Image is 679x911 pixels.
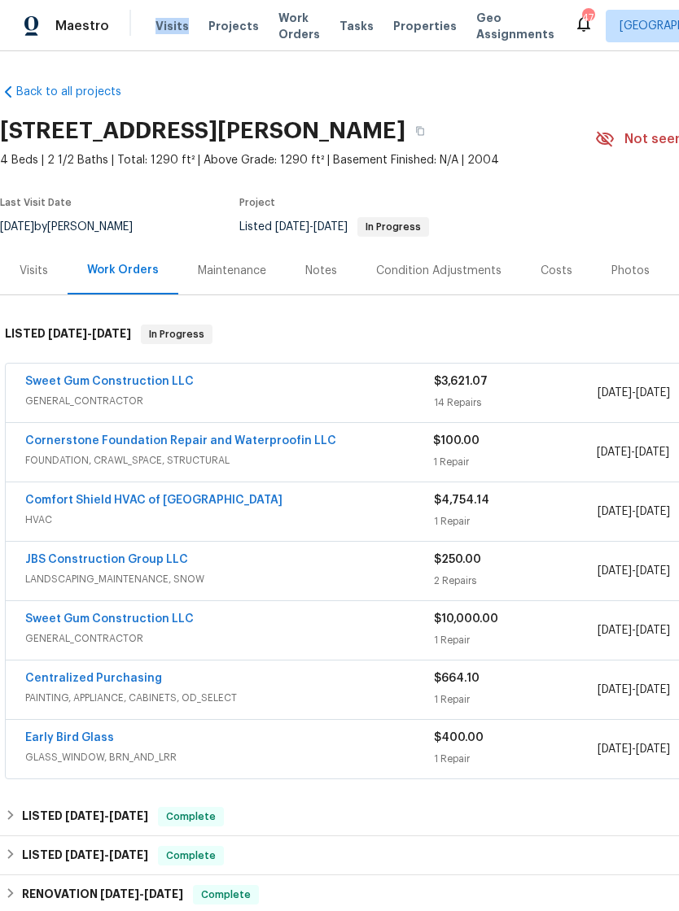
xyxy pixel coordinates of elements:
span: [DATE] [109,810,148,822]
span: [DATE] [65,849,104,861]
span: - [597,444,669,460]
span: [DATE] [65,810,104,822]
span: [DATE] [109,849,148,861]
h6: RENOVATION [22,885,183,904]
a: Cornerstone Foundation Repair and Waterproofin LLC [25,435,336,447]
span: - [598,741,670,757]
span: Visits [156,18,189,34]
span: In Progress [359,222,427,232]
span: [DATE] [636,506,670,517]
div: 2 Repairs [434,573,598,589]
a: JBS Construction Group LLC [25,554,188,565]
div: Condition Adjustments [376,263,502,279]
h6: LISTED [22,846,148,865]
a: Centralized Purchasing [25,673,162,684]
div: Visits [20,263,48,279]
span: HVAC [25,512,434,528]
div: 1 Repair [434,751,598,767]
span: $664.10 [434,673,480,684]
span: LANDSCAPING_MAINTENANCE, SNOW [25,571,434,587]
span: Properties [393,18,457,34]
div: Work Orders [87,262,159,278]
a: Sweet Gum Construction LLC [25,613,194,625]
span: $4,754.14 [434,495,489,506]
span: - [598,622,670,639]
div: 47 [582,10,594,26]
h6: LISTED [5,325,131,344]
span: [DATE] [598,743,632,755]
span: GENERAL_CONTRACTOR [25,630,434,647]
span: PAINTING, APPLIANCE, CABINETS, OD_SELECT [25,690,434,706]
span: [DATE] [636,387,670,399]
span: [DATE] [92,328,131,339]
span: [DATE] [598,684,632,695]
span: $10,000.00 [434,613,498,625]
a: Comfort Shield HVAC of [GEOGRAPHIC_DATA] [25,495,283,506]
span: [DATE] [100,888,139,900]
span: [DATE] [636,743,670,755]
span: - [48,328,131,339]
span: - [65,849,148,861]
div: 1 Repair [433,454,596,470]
span: [DATE] [313,221,348,233]
span: [DATE] [275,221,309,233]
span: - [275,221,348,233]
span: [DATE] [636,684,670,695]
span: [DATE] [598,506,632,517]
span: [DATE] [598,625,632,636]
span: Geo Assignments [476,10,554,42]
span: $100.00 [433,435,480,447]
span: GENERAL_CONTRACTOR [25,393,434,409]
span: [DATE] [144,888,183,900]
h6: LISTED [22,807,148,826]
span: - [598,563,670,579]
div: Maintenance [198,263,266,279]
span: - [598,503,670,520]
span: [DATE] [48,328,87,339]
button: Copy Address [405,116,435,146]
span: - [598,385,670,401]
span: GLASS_WINDOW, BRN_AND_LRR [25,749,434,765]
div: 1 Repair [434,632,598,648]
span: - [598,682,670,698]
div: 14 Repairs [434,394,598,411]
span: Maestro [55,18,109,34]
span: [DATE] [598,387,632,399]
a: Sweet Gum Construction LLC [25,376,194,387]
span: Work Orders [278,10,320,42]
span: - [100,888,183,900]
span: Project [239,198,275,207]
span: $3,621.07 [434,376,488,387]
a: Early Bird Glass [25,732,114,743]
span: [DATE] [597,447,631,458]
span: Listed [239,221,429,233]
span: Projects [208,18,259,34]
span: $400.00 [434,732,484,743]
div: Costs [541,263,572,279]
span: $250.00 [434,554,481,565]
span: [DATE] [635,447,669,458]
span: FOUNDATION, CRAWL_SPACE, STRUCTURAL [25,452,433,469]
div: 1 Repair [434,513,598,530]
span: [DATE] [636,565,670,577]
span: Complete [160,848,222,864]
div: Notes [305,263,337,279]
span: [DATE] [598,565,632,577]
div: Photos [611,263,650,279]
span: Tasks [339,20,374,32]
span: [DATE] [636,625,670,636]
span: Complete [195,887,257,903]
span: In Progress [142,326,211,342]
span: Complete [160,809,222,825]
div: 1 Repair [434,691,598,708]
span: - [65,810,148,822]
